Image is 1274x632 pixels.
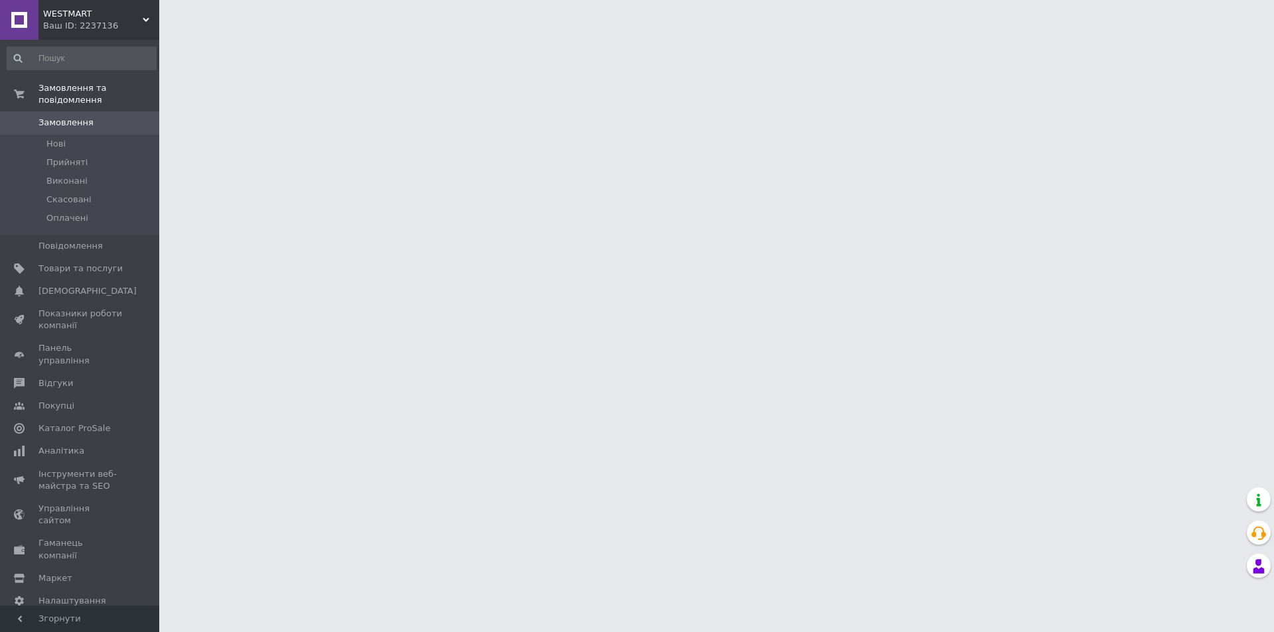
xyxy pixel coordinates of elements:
span: Каталог ProSale [38,422,110,434]
span: Покупці [38,400,74,412]
span: Маркет [38,572,72,584]
span: Панель управління [38,342,123,366]
span: Замовлення [38,117,94,129]
span: Товари та послуги [38,263,123,275]
span: Виконані [46,175,88,187]
span: Інструменти веб-майстра та SEO [38,468,123,492]
span: Нові [46,138,66,150]
span: [DEMOGRAPHIC_DATA] [38,285,137,297]
span: Управління сайтом [38,503,123,527]
span: Замовлення та повідомлення [38,82,159,106]
span: Аналітика [38,445,84,457]
span: Налаштування [38,595,106,607]
span: Гаманець компанії [38,537,123,561]
div: Ваш ID: 2237136 [43,20,159,32]
span: Відгуки [38,377,73,389]
span: WESTMART [43,8,143,20]
span: Прийняті [46,157,88,168]
input: Пошук [7,46,157,70]
span: Повідомлення [38,240,103,252]
span: Скасовані [46,194,92,206]
span: Оплачені [46,212,88,224]
span: Показники роботи компанії [38,308,123,332]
